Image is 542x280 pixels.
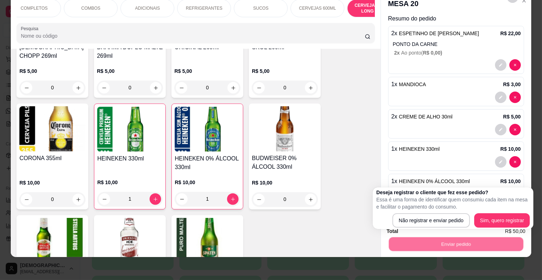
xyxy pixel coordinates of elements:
button: decrease-product-quantity [176,82,187,93]
p: COMPLETOS [21,5,48,11]
h4: CORONA 355ml [19,154,85,163]
img: product-image [174,218,240,263]
span: 2 x [394,50,401,56]
span: ESPETINHO DE [PERSON_NAME] [399,31,479,36]
button: increase-product-quantity [150,82,161,93]
button: decrease-product-quantity [495,156,506,168]
p: R$ 5,00 [252,67,318,75]
p: PONTO DA CARNE [393,41,521,48]
p: R$ 10,00 [175,179,240,186]
p: 2 x [391,112,453,121]
img: product-image [252,106,318,151]
p: R$ 5,00 [97,67,163,75]
p: CERVEJAS 600ML [299,5,336,11]
button: increase-product-quantity [227,193,239,205]
button: decrease-product-quantity [98,82,110,93]
button: decrease-product-quantity [253,82,265,93]
p: R$ 22,00 [500,30,521,37]
button: Enviar pedido [389,237,523,251]
button: decrease-product-quantity [509,156,521,168]
button: decrease-product-quantity [99,193,110,205]
p: R$ 5,00 [174,67,240,75]
p: R$ 10,00 [252,179,318,186]
img: product-image [19,106,85,151]
button: increase-product-quantity [72,193,84,205]
p: R$ 10,00 [500,145,521,153]
strong: Total [387,228,398,234]
button: decrease-product-quantity [495,59,506,71]
span: CREME DE ALHO 30ml [399,114,452,120]
h4: BRAHMA DUPLO MALTE 269ml [97,43,163,60]
h4: BUDWEISER 0% ÁLCOOL 330ml [252,154,318,171]
h4: [DEMOGRAPHIC_DATA] CHOPP 269ml [19,43,85,60]
button: decrease-product-quantity [176,193,188,205]
p: R$ 10,00 [97,179,162,186]
img: product-image [97,218,163,263]
button: decrease-product-quantity [21,82,32,93]
p: Resumo do pedido [388,14,524,23]
button: decrease-product-quantity [495,124,506,135]
input: Pesquisa [21,32,365,39]
button: decrease-product-quantity [509,92,521,103]
p: 1 x [391,145,440,153]
p: COMBOS [81,5,100,11]
button: decrease-product-quantity [509,59,521,71]
h4: HEINEKEN 0% ÁLCOOL 330ml [175,154,240,172]
h4: HEINEKEN 330ml [97,154,162,163]
button: decrease-product-quantity [495,92,506,103]
button: decrease-product-quantity [509,124,521,135]
p: R$ 5,00 [19,67,85,75]
p: REFRIGERANTES [186,5,222,11]
p: Essa é uma forma de identificar quem consumiu cada item na mesa e facilitar o pagamento do consumo. [376,196,530,210]
label: Pesquisa [21,25,41,32]
span: MANDIOCA [399,81,426,87]
p: R$ 5,00 [503,113,521,120]
button: decrease-product-quantity [21,193,32,205]
p: 2 x [391,29,479,38]
span: HEINEKEN 330ml [399,146,440,152]
button: increase-product-quantity [305,82,316,93]
p: Ao ponto ( [394,49,521,56]
span: R$ 0,00 ) [423,50,442,56]
img: product-image [175,107,240,151]
p: 1 x [391,80,426,89]
p: ADICIONAIS [135,5,160,11]
button: Não registrar e enviar pedido [392,213,470,228]
button: Sim, quero registrar [474,213,530,228]
img: product-image [19,218,85,263]
p: R$ 10,00 [500,178,521,185]
p: R$ 10,00 [19,179,85,186]
button: increase-product-quantity [150,193,161,205]
h2: Deseja registrar o cliente que fez esse pedido? [376,189,530,196]
button: increase-product-quantity [227,82,239,93]
p: SUCOS [253,5,269,11]
img: product-image [97,107,162,151]
p: R$ 3,00 [503,81,521,88]
button: increase-product-quantity [305,193,316,205]
span: HEINEKEN 0% ÁLCOOL 330ml [399,178,470,184]
span: R$ 50,00 [505,227,525,235]
p: CERVEJAS LATAS, LONG NECK [353,3,395,14]
p: 1 x [391,177,470,186]
button: increase-product-quantity [72,82,84,93]
button: decrease-product-quantity [253,193,265,205]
